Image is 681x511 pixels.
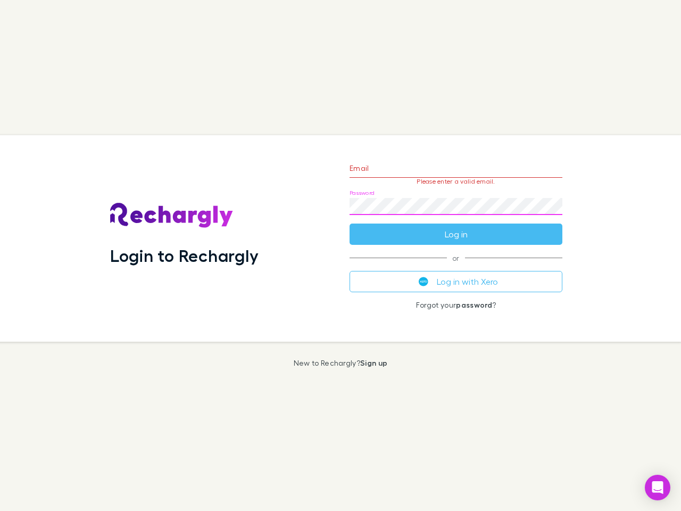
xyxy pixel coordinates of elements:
[294,359,388,367] p: New to Rechargly?
[360,358,387,367] a: Sign up
[350,178,562,185] p: Please enter a valid email.
[350,271,562,292] button: Log in with Xero
[419,277,428,286] img: Xero's logo
[350,189,375,197] label: Password
[110,245,259,266] h1: Login to Rechargly
[350,224,562,245] button: Log in
[645,475,670,500] div: Open Intercom Messenger
[350,301,562,309] p: Forgot your ?
[110,203,234,228] img: Rechargly's Logo
[456,300,492,309] a: password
